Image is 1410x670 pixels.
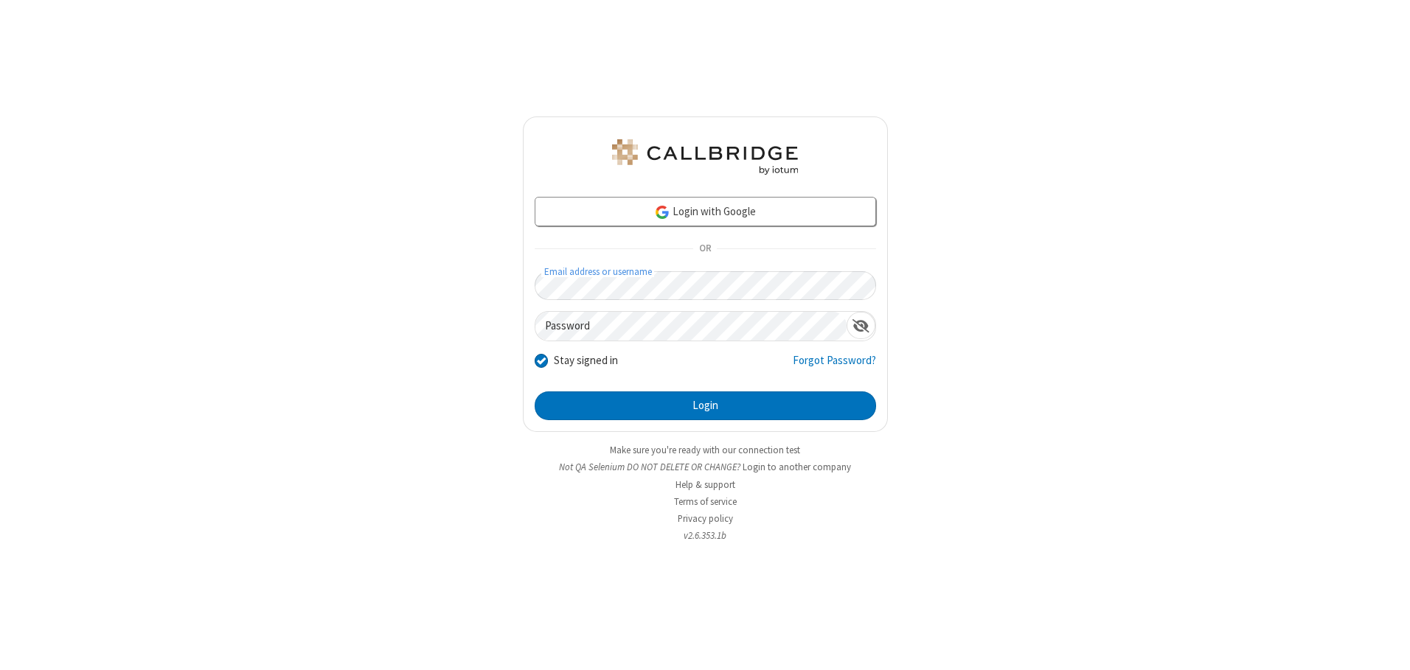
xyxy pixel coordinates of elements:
li: Not QA Selenium DO NOT DELETE OR CHANGE? [523,460,888,474]
input: Password [535,312,847,341]
span: OR [693,239,717,259]
a: Forgot Password? [793,352,876,380]
label: Stay signed in [554,352,618,369]
a: Login with Google [535,197,876,226]
img: google-icon.png [654,204,670,220]
button: Login to another company [743,460,851,474]
input: Email address or username [535,271,876,300]
a: Terms of service [674,495,737,508]
button: Login [535,391,876,421]
div: Show password [847,312,875,339]
a: Privacy policy [678,512,733,525]
a: Make sure you're ready with our connection test [610,444,800,456]
img: QA Selenium DO NOT DELETE OR CHANGE [609,139,801,175]
a: Help & support [676,478,735,491]
li: v2.6.353.1b [523,528,888,542]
